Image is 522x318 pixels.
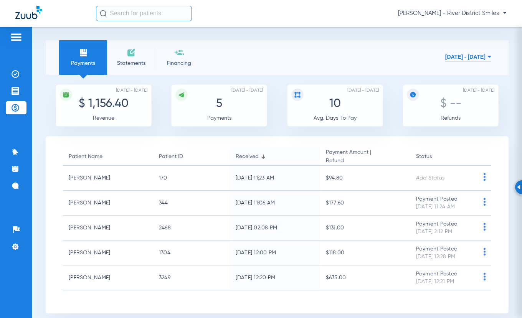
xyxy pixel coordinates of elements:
div: Status [416,152,432,161]
img: hamburger-icon [10,33,22,42]
button: [DATE] - [DATE] [445,49,491,64]
span: Payments [207,115,231,121]
td: $177.60 [320,191,410,216]
td: 344 [153,191,230,216]
span: 5 [216,98,222,110]
span: Payments [65,59,101,67]
img: icon [178,91,185,98]
td: [DATE] 12:00 PM [230,241,320,265]
td: [PERSON_NAME] [63,216,153,241]
iframe: Chat Widget [484,281,522,318]
td: [DATE] 02:08 PM [230,216,320,241]
img: invoices icon [127,48,136,57]
img: icon [294,91,301,98]
span: Refund [326,157,371,165]
span: $ -- [440,98,461,110]
td: $118.00 [320,241,410,265]
input: Search for patients [96,6,192,21]
td: 170 [153,166,230,191]
span: [DATE] 12:28 PM [416,254,456,259]
div: Patient ID [159,152,224,161]
span: [DATE] 12:21 PM [416,279,454,284]
img: group-dot-blue.svg [480,223,489,231]
img: group-dot-blue.svg [480,248,489,255]
td: $94.80 [320,166,410,191]
span: Payment Posted [416,221,458,227]
td: 3249 [153,265,230,290]
img: group-dot-blue.svg [480,273,489,280]
span: Refunds [441,115,461,121]
div: Received [236,152,314,161]
div: Patient Name [69,152,102,161]
td: 1304 [153,241,230,265]
span: Revenue [93,115,114,121]
span: 10 [329,98,341,110]
img: financing icon [175,48,184,57]
span: Avg. Days To Pay [314,115,357,121]
span: [DATE] - [DATE] [231,87,263,94]
span: [PERSON_NAME] - River District Smiles [398,10,507,17]
td: [PERSON_NAME] [63,166,153,191]
td: 2468 [153,216,230,241]
span: Financing [161,59,197,67]
img: payments icon [79,48,88,57]
td: [DATE] 11:23 AM [230,166,320,191]
img: icon [63,91,69,98]
img: Zuub Logo [15,6,42,19]
td: [DATE] 11:06 AM [230,191,320,216]
div: Received [236,152,259,161]
td: $635.00 [320,265,410,290]
td: $131.00 [320,216,410,241]
img: icon [410,91,416,98]
div: Status [416,152,472,161]
span: [DATE] 11:24 AM [416,204,455,209]
div: Patient ID [159,152,183,161]
span: Payment Posted [416,271,458,277]
span: Payment Posted [416,246,458,252]
span: [DATE] 2:12 PM [416,229,453,234]
div: Patient Name [69,152,147,161]
span: [DATE] - [DATE] [116,87,147,94]
td: [PERSON_NAME] [63,265,153,290]
div: Payment Amount | [326,148,371,165]
span: [DATE] - [DATE] [347,87,379,94]
img: group-dot-blue.svg [480,198,489,206]
div: Payment Amount |Refund [326,148,405,165]
td: [PERSON_NAME] [63,191,153,216]
span: [DATE] - [DATE] [463,87,494,94]
td: [DATE] 12:20 PM [230,265,320,290]
span: Statements [113,59,149,67]
span: Payment Posted [416,196,458,202]
span: $ 1,156.40 [79,98,129,110]
img: group-dot-blue.svg [480,173,489,181]
span: Add Status [416,175,445,181]
td: [PERSON_NAME] [63,241,153,265]
img: Search Icon [100,10,107,17]
img: Arrow [517,185,520,189]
